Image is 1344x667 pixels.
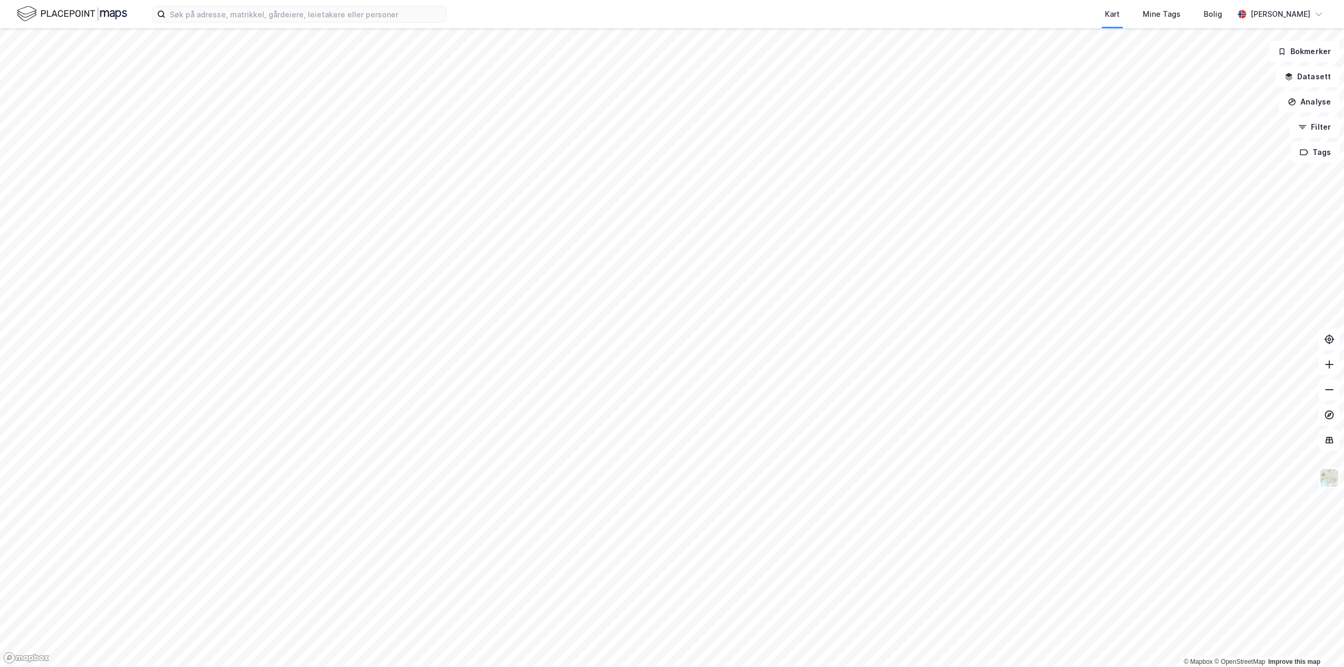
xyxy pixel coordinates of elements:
[1143,8,1181,20] div: Mine Tags
[17,5,127,23] img: logo.f888ab2527a4732fd821a326f86c7f29.svg
[1279,91,1340,112] button: Analyse
[1184,658,1213,665] a: Mapbox
[166,6,446,22] input: Søk på adresse, matrikkel, gårdeiere, leietakere eller personer
[1291,617,1344,667] div: Kontrollprogram for chat
[1268,658,1320,665] a: Improve this map
[1204,8,1222,20] div: Bolig
[1319,468,1339,488] img: Z
[1250,8,1310,20] div: [PERSON_NAME]
[1289,117,1340,138] button: Filter
[1105,8,1120,20] div: Kart
[1291,142,1340,163] button: Tags
[1276,66,1340,87] button: Datasett
[3,652,49,664] a: Mapbox homepage
[1269,41,1340,62] button: Bokmerker
[1291,617,1344,667] iframe: Chat Widget
[1214,658,1265,665] a: OpenStreetMap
